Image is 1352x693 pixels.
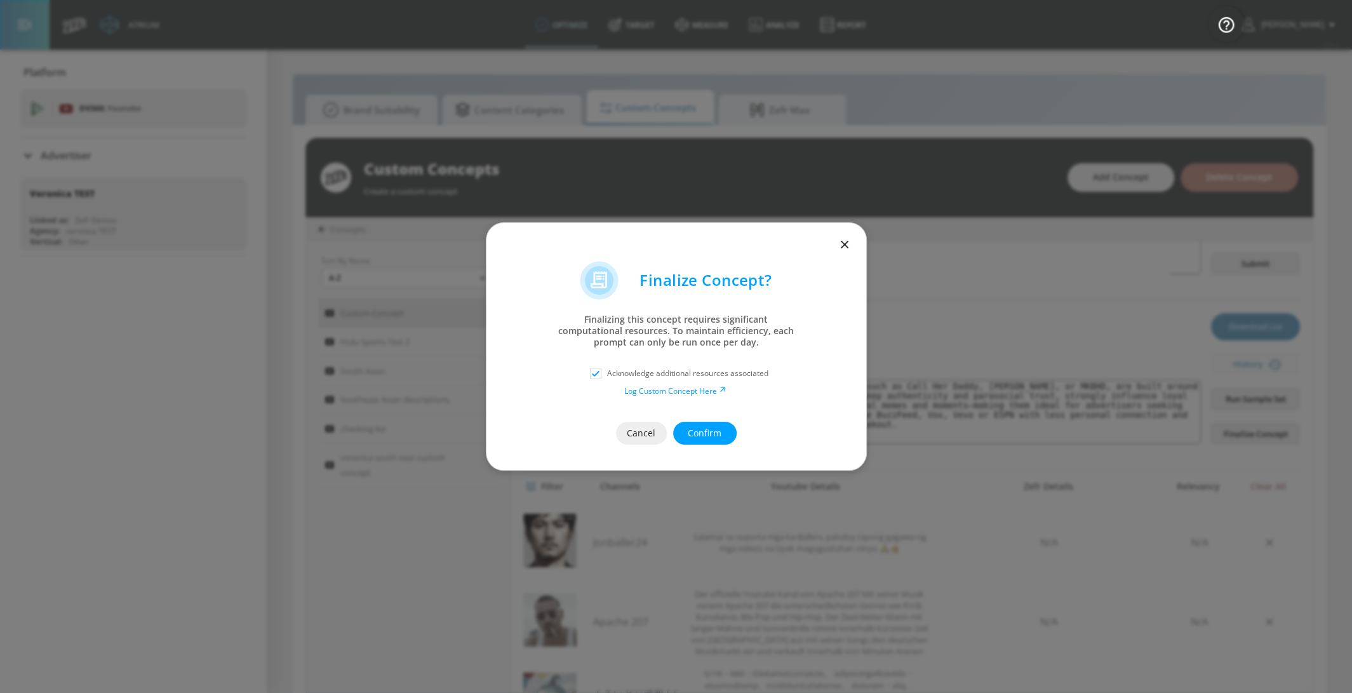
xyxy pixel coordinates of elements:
button: Open Resource Center [1208,6,1244,42]
a: Log Custom Concept Here [624,385,728,396]
p: Finalizing this concept requires significant computational resources. To maintain efficiency, eac... [556,314,796,348]
button: Cancel [616,422,667,445]
button: Confirm [673,422,737,445]
p: Acknowledge additional resources associated [607,368,768,379]
span: Confirm [699,426,711,441]
p: Finalize Concept? [639,271,772,290]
